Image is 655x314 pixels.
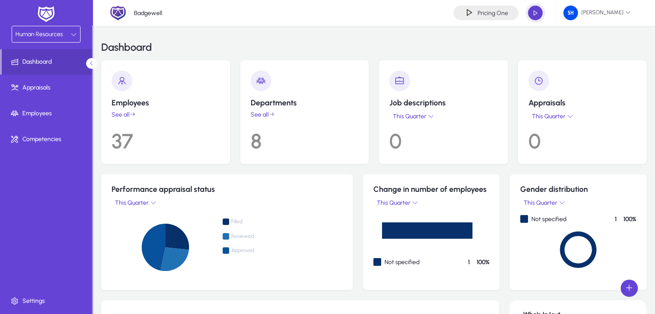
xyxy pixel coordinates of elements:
[531,215,566,223] p: Not specified
[373,258,489,266] div: Not specified-legend
[134,9,162,17] p: Badgewell
[231,247,269,254] span: Approved
[528,111,575,122] button: This Quarter
[389,111,436,122] button: This Quarter
[2,75,94,101] a: Appraisals
[563,6,578,20] img: 132.png
[112,98,220,108] p: Employees
[2,135,94,144] span: Competencies
[2,109,94,118] span: Employees
[113,199,150,206] span: This Quarter
[382,222,472,239] path: Not specified 1
[223,234,269,241] span: Reviewed
[35,5,57,23] img: white-logo.png
[615,215,617,223] h4: 1
[389,98,497,108] p: Job descriptions
[520,215,636,223] div: Not specified-legend
[373,185,489,194] h5: Change in number of employees
[563,6,631,20] span: [PERSON_NAME]
[112,197,158,208] button: This Quarter
[223,248,269,256] span: Approved
[231,219,269,225] span: Filled
[375,199,412,206] span: This Quarter
[556,5,638,21] button: [PERSON_NAME]
[231,233,269,240] span: Reviewed
[528,122,636,154] p: 0
[389,122,497,154] p: 0
[16,31,63,38] span: Human Resources
[468,259,470,266] h4: 1
[528,98,636,108] p: Appraisals
[251,111,359,118] a: See all
[110,5,126,21] img: 2.png
[2,101,94,126] a: Employees
[101,42,152,52] h3: Dashboard
[223,219,269,227] span: Filled
[477,259,489,266] h4: 100%
[520,197,567,208] button: This Quarter
[2,126,94,152] a: Competencies
[391,113,428,120] span: This Quarter
[112,185,342,194] h5: Performance appraisal status
[373,197,420,208] button: This Quarter
[2,58,92,66] span: Dashboard
[478,9,508,17] h4: Pricing One
[2,288,94,314] a: Settings
[112,111,220,118] a: See all
[530,113,567,120] span: This Quarter
[251,122,359,154] p: 8
[385,259,419,266] p: Not specified
[520,185,636,194] h5: Gender distribution
[2,297,94,305] span: Settings
[2,83,94,92] span: Appraisals
[624,215,636,223] h4: 100%
[522,199,559,206] span: This Quarter
[251,98,359,108] p: Departments
[112,122,220,154] p: 37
